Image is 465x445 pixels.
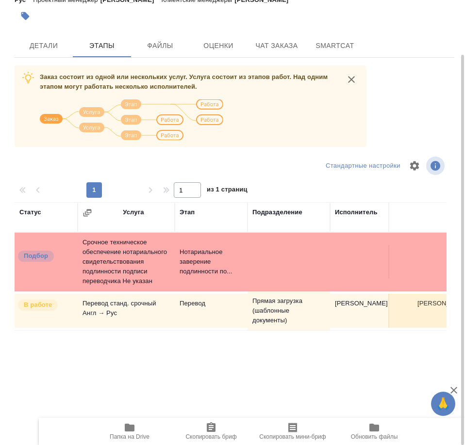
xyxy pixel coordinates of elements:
[180,207,195,217] div: Этап
[83,208,92,218] button: Сгруппировать
[323,159,403,174] div: split button
[89,418,170,445] button: Папка на Drive
[78,233,175,291] td: Срочное техническое обеспечение нотариального свидетельствования подлинности подписи переводчика ...
[170,418,252,445] button: Скопировать бриф
[248,291,330,330] td: Прямая загрузка (шаблонные документы)
[40,73,328,90] span: Заказ состоит из одной или нескольких услуг. Услуга состоит из этапов работ. Над одним этапом мог...
[19,207,41,217] div: Статус
[253,40,300,52] span: Чат заказа
[207,184,248,198] span: из 1 страниц
[24,251,48,261] p: Подбор
[185,433,236,440] span: Скопировать бриф
[180,247,243,276] p: Нотариальное заверение подлинности по...
[351,433,398,440] span: Обновить файлы
[431,392,455,416] button: 🙏
[15,5,36,27] button: Добавить тэг
[330,294,413,328] td: [PERSON_NAME]
[252,207,302,217] div: Подразделение
[312,40,358,52] span: SmartCat
[20,40,67,52] span: Детали
[110,433,149,440] span: Папка на Drive
[333,418,415,445] button: Обновить файлы
[344,72,359,87] button: close
[426,157,447,175] span: Посмотреть информацию
[335,207,378,217] div: Исполнитель
[435,394,451,414] span: 🙏
[180,299,243,308] p: Перевод
[79,40,125,52] span: Этапы
[252,418,333,445] button: Скопировать мини-бриф
[123,207,144,217] div: Услуга
[259,433,326,440] span: Скопировать мини-бриф
[137,40,183,52] span: Файлы
[78,294,175,328] td: Перевод станд. срочный Англ → Рус
[24,300,52,310] p: В работе
[195,40,242,52] span: Оценки
[403,154,426,177] span: Настроить таблицу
